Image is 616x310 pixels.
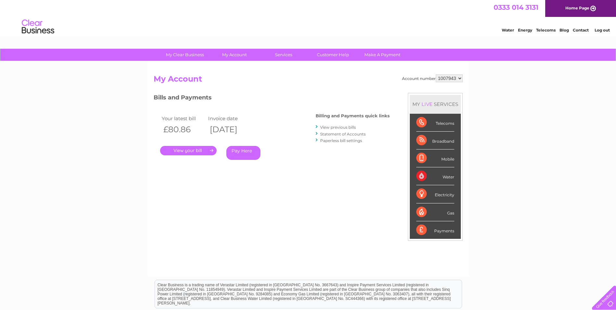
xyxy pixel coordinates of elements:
[416,221,454,239] div: Payments
[416,167,454,185] div: Water
[320,125,356,130] a: View previous bills
[257,49,310,61] a: Services
[502,28,514,32] a: Water
[416,203,454,221] div: Gas
[410,95,461,113] div: MY SERVICES
[518,28,532,32] a: Energy
[158,49,212,61] a: My Clear Business
[160,123,207,136] th: £80.86
[21,17,55,37] img: logo.png
[316,113,390,118] h4: Billing and Payments quick links
[402,74,463,82] div: Account number
[160,146,217,155] a: .
[416,185,454,203] div: Electricity
[320,132,366,136] a: Statement of Accounts
[306,49,360,61] a: Customer Help
[420,101,434,107] div: LIVE
[416,149,454,167] div: Mobile
[155,4,462,32] div: Clear Business is a trading name of Verastar Limited (registered in [GEOGRAPHIC_DATA] No. 3667643...
[207,114,253,123] td: Invoice date
[154,74,463,87] h2: My Account
[494,3,538,11] a: 0333 014 3131
[595,28,610,32] a: Log out
[559,28,569,32] a: Blog
[536,28,556,32] a: Telecoms
[356,49,409,61] a: Make A Payment
[207,49,261,61] a: My Account
[573,28,589,32] a: Contact
[416,114,454,132] div: Telecoms
[320,138,362,143] a: Paperless bill settings
[416,132,454,149] div: Broadband
[160,114,207,123] td: Your latest bill
[207,123,253,136] th: [DATE]
[226,146,260,160] a: Pay Here
[154,93,390,104] h3: Bills and Payments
